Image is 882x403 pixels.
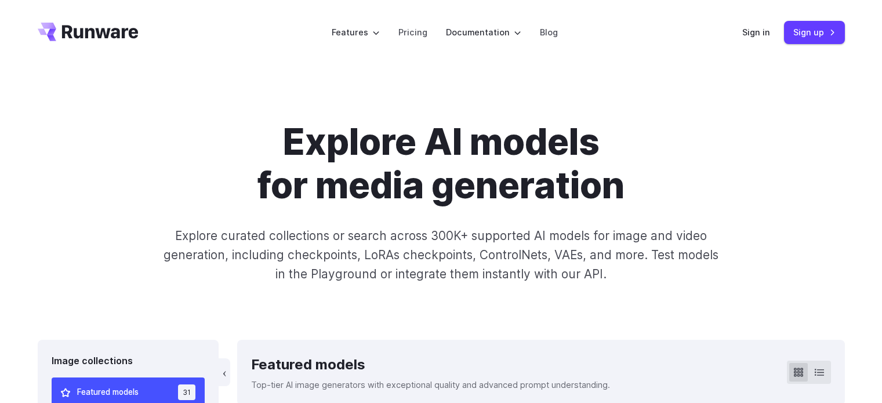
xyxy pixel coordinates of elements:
a: Sign up [784,21,845,43]
div: Featured models [251,354,610,376]
p: Explore curated collections or search across 300K+ supported AI models for image and video genera... [158,226,723,284]
label: Features [332,26,380,39]
a: Pricing [398,26,427,39]
label: Documentation [446,26,521,39]
a: Go to / [38,23,139,41]
button: ‹ [219,358,230,386]
a: Blog [540,26,558,39]
a: Sign in [742,26,770,39]
p: Top-tier AI image generators with exceptional quality and advanced prompt understanding. [251,378,610,391]
h1: Explore AI models for media generation [118,121,764,208]
span: 31 [178,384,195,400]
span: Featured models [77,386,139,399]
div: Image collections [52,354,205,369]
